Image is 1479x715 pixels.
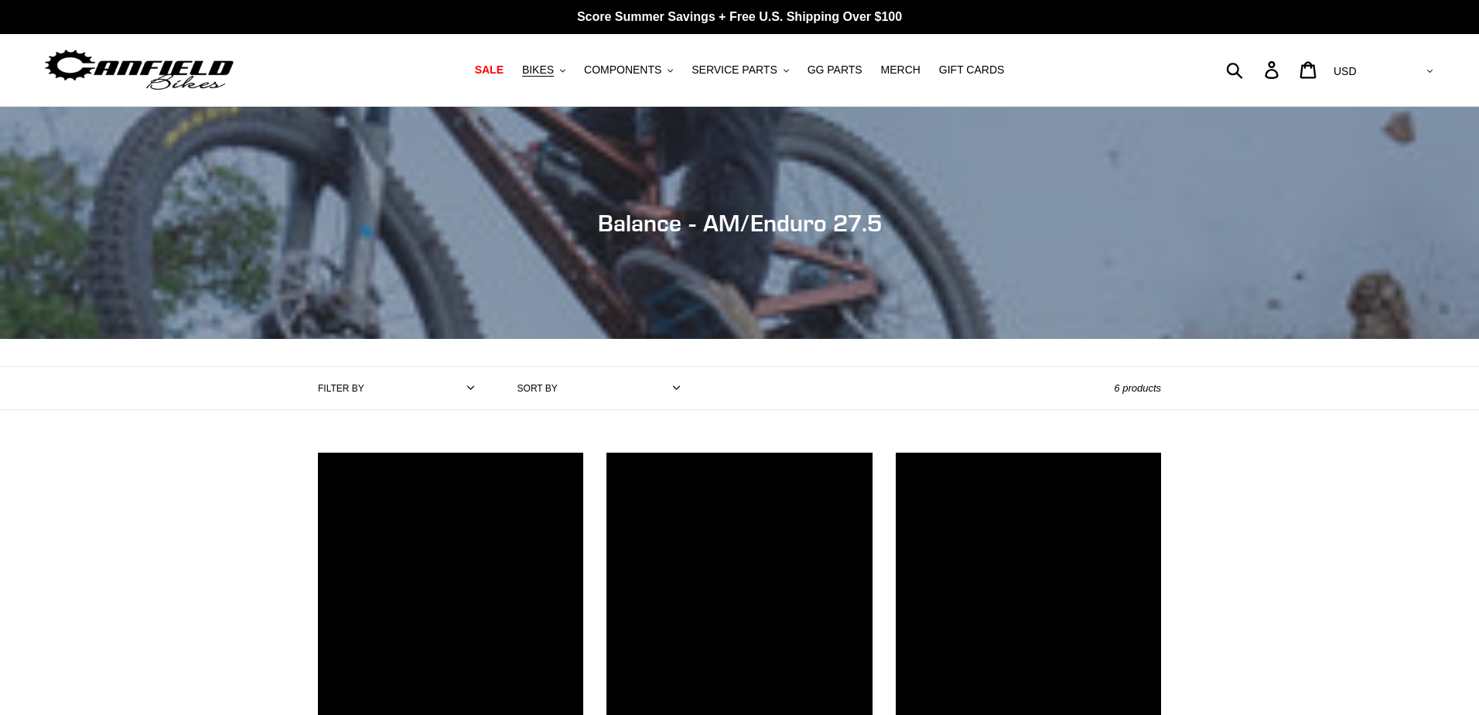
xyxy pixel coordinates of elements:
span: Balance - AM/Enduro 27.5 [598,209,882,237]
span: COMPONENTS [584,63,661,77]
a: MERCH [873,60,928,80]
span: SERVICE PARTS [692,63,777,77]
span: SALE [475,63,504,77]
label: Filter by [318,381,364,395]
input: Search [1235,53,1274,87]
span: MERCH [881,63,921,77]
button: SERVICE PARTS [684,60,796,80]
a: GIFT CARDS [931,60,1013,80]
img: Canfield Bikes [43,46,236,94]
label: Sort by [517,381,558,395]
button: BIKES [514,60,573,80]
span: BIKES [522,63,554,77]
a: GG PARTS [800,60,870,80]
button: COMPONENTS [576,60,681,80]
span: 6 products [1114,382,1161,394]
a: SALE [467,60,511,80]
span: GG PARTS [808,63,862,77]
span: GIFT CARDS [939,63,1005,77]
